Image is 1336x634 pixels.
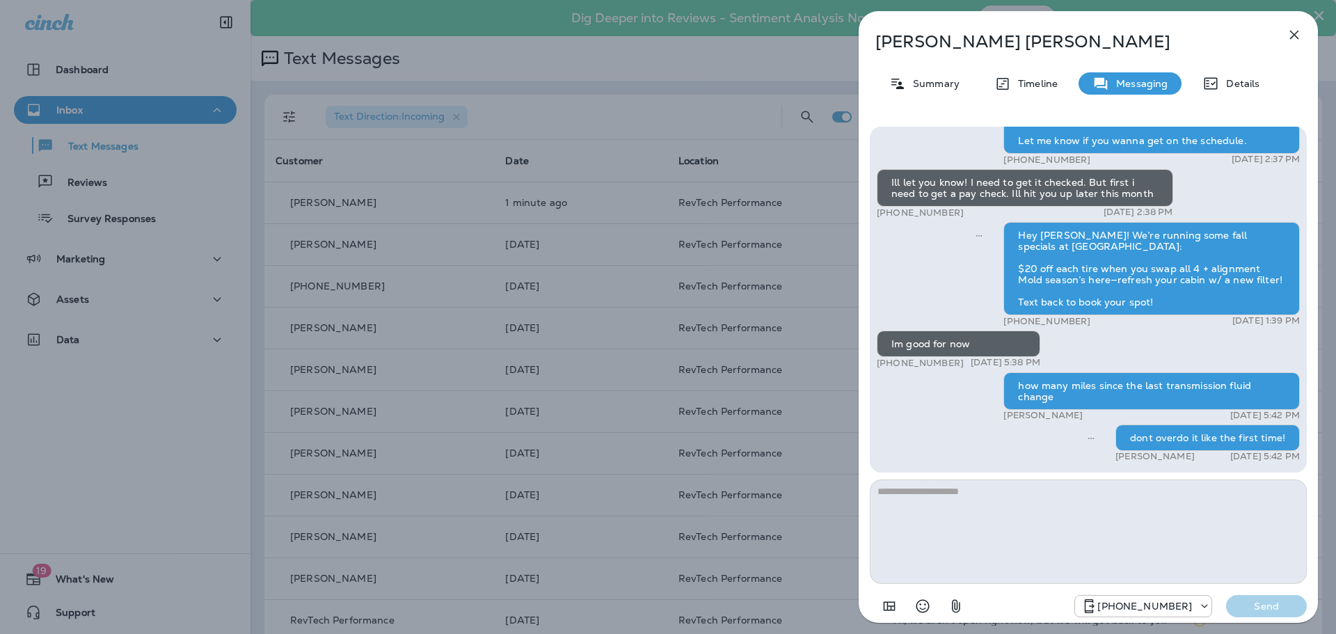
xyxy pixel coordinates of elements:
[1232,315,1300,326] p: [DATE] 1:39 PM
[1219,78,1259,89] p: Details
[906,78,960,89] p: Summary
[1003,154,1090,166] p: [PHONE_NUMBER]
[1230,451,1300,462] p: [DATE] 5:42 PM
[1011,78,1058,89] p: Timeline
[1109,78,1168,89] p: Messaging
[877,357,964,369] p: [PHONE_NUMBER]
[877,331,1040,357] div: Im good for now
[1104,207,1173,218] p: [DATE] 2:38 PM
[1003,315,1090,327] p: [PHONE_NUMBER]
[1115,451,1195,462] p: [PERSON_NAME]
[1115,425,1300,451] div: dont overdo it like the first time!
[877,169,1173,207] div: Ill let you know! I need to get it checked. But first i need to get a pay check. Ill hit you up l...
[971,357,1040,368] p: [DATE] 5:38 PM
[976,228,983,241] span: Sent
[1232,154,1300,165] p: [DATE] 2:37 PM
[875,592,903,620] button: Add in a premade template
[1003,222,1300,315] div: Hey [PERSON_NAME]! We’re running some fall specials at [GEOGRAPHIC_DATA]: $20 off each tire when ...
[1088,431,1095,443] span: Sent
[909,592,937,620] button: Select an emoji
[1230,410,1300,421] p: [DATE] 5:42 PM
[1003,410,1083,421] p: [PERSON_NAME]
[877,207,964,219] p: [PHONE_NUMBER]
[1075,598,1211,615] div: +1 (571) 520-7309
[875,32,1255,51] p: [PERSON_NAME] [PERSON_NAME]
[1003,372,1300,410] div: how many miles since the last transmission fluid change
[1097,601,1192,612] p: [PHONE_NUMBER]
